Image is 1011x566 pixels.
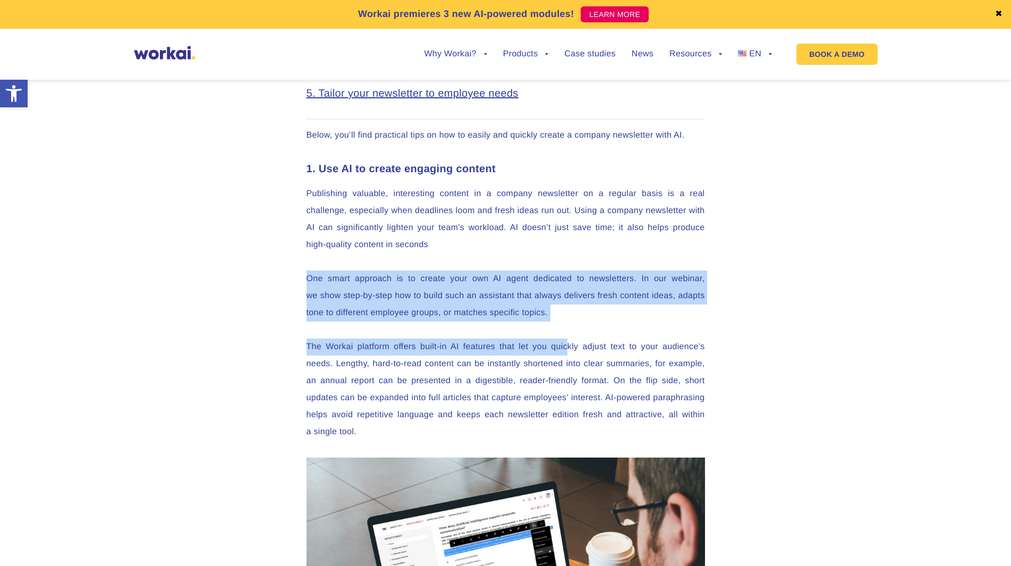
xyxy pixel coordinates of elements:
a: Case studies [564,50,615,58]
a: EN [738,50,772,58]
a: LEARN MORE [581,6,649,22]
p: Below, you’ll find practical tips on how to easily and quickly create a company newsletter with AI. [307,127,705,144]
p: The Workai platform offers built-in AI features that let you quickly adjust text to your audience... [307,339,705,441]
a: ✖ [995,10,1002,19]
strong: 1. Use AI to create engaging content [307,163,496,175]
a: Why Workai? [424,50,487,58]
a: Products [503,50,549,58]
iframe: Popup CTA [5,475,292,561]
span: EN [749,49,761,58]
p: Publishing valuable, interesting content in a company newsletter on a regular basis is a real cha... [307,185,705,254]
a: Resources [669,50,722,58]
a: BOOK A DEMO [796,44,877,65]
a: News [632,50,653,58]
p: One smart approach is to create your own AI agent dedicated to newsletters. In our webinar, we sh... [307,271,705,322]
p: Workai premieres 3 new AI-powered modules! [358,7,574,21]
a: 5. Tailor your newsletter to employee needs [307,88,519,99]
